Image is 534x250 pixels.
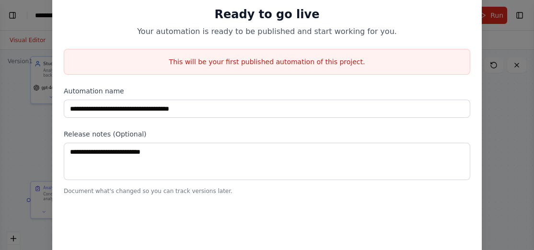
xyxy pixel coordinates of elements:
[64,129,470,139] label: Release notes (Optional)
[64,86,470,96] label: Automation name
[64,57,470,67] p: This will be your first published automation of this project.
[64,7,470,22] h1: Ready to go live
[64,187,470,195] p: Document what's changed so you can track versions later.
[64,26,470,37] p: Your automation is ready to be published and start working for you.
